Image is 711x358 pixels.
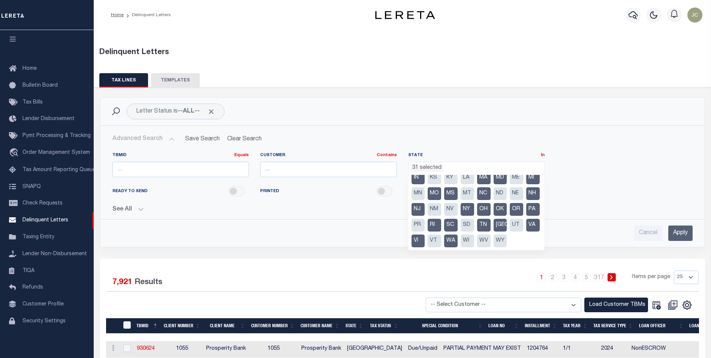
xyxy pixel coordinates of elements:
[485,318,522,334] th: LOAN NO: activate to sort column ascending
[124,12,171,18] li: Delinquent Letters
[510,187,523,200] li: NE
[206,346,246,351] span: Prosperity Bank
[477,219,491,232] li: TN
[22,218,68,223] span: Delinquent Letters
[99,47,706,58] div: Delinquent Letters
[526,171,540,184] li: MI
[524,341,560,357] td: 1204764
[461,235,474,247] li: WI
[444,203,458,216] li: NV
[203,318,248,334] th: Client Name: activate to sort column ascending
[477,187,491,200] li: NC
[22,167,96,173] span: Tax Amount Reporting Queue
[560,273,568,281] a: 3
[22,319,66,324] span: Security Settings
[151,73,200,87] button: TEMPLATES
[22,116,75,122] span: Lender Disbursement
[22,66,37,71] span: Home
[248,318,298,334] th: Customer Number: activate to sort column ascending
[260,188,279,195] span: PRINTED
[526,187,540,200] li: NH
[494,171,507,184] li: MD
[408,346,437,351] span: Due/Unpaid
[526,219,540,232] li: VA
[22,133,91,138] span: Pymt Processing & Tracking
[224,132,265,146] button: Clear Search
[135,277,162,289] label: Results
[461,171,474,184] li: LA
[444,235,458,247] li: WA
[22,268,34,273] span: TIQA
[412,187,425,200] li: MN
[22,100,43,105] span: Tax Bills
[112,278,132,286] span: 7,921
[477,235,491,247] li: WV
[428,219,441,232] li: RI
[375,11,435,19] img: logo-dark.svg
[412,171,425,184] li: IN
[428,171,441,184] li: KS
[22,235,54,240] span: Taxing Entity
[412,219,425,232] li: PR
[510,203,523,216] li: OR
[22,83,58,88] span: Bulletin Board
[598,341,629,357] td: 2024
[560,318,590,334] th: Tax Year: activate to sort column ascending
[137,346,155,351] a: 930624
[461,219,474,232] li: SD
[366,318,401,334] th: Tax Status: activate to sort column ascending
[401,318,486,334] th: Special Condition: activate to sort column ascending
[522,318,560,334] th: Installment: activate to sort column ascending
[260,162,397,177] input: ...
[112,188,148,195] span: READY TO SEND
[112,162,249,177] input: ...
[571,273,579,281] a: 4
[526,203,540,216] li: PA
[590,318,636,334] th: Tax Service Type: activate to sort column ascending
[443,346,521,351] span: PARTIAL PAYMENT MAY EXIST
[444,187,458,200] li: MS
[408,152,545,159] label: STATE
[494,203,507,216] li: OK
[428,187,441,200] li: MO
[632,273,670,281] span: Items per page
[634,226,662,241] input: Cancel
[112,152,249,159] label: TBMID
[687,8,702,23] img: svg+xml;base64,PHN2ZyB4bWxucz0iaHR0cDovL3d3dy53My5vcmcvMjAwMC9zdmciIHBvaW50ZXItZXZlbnRzPSJub25lIi...
[477,171,491,184] li: MA
[343,318,366,334] th: STATE: activate to sort column ascending
[298,341,344,357] td: Prosperity Bank
[461,187,474,200] li: MT
[127,104,225,119] div: Click to Edit
[260,152,397,159] label: Customer
[594,273,605,281] a: 317
[444,171,458,184] li: KY
[133,318,161,334] th: TBMID: activate to sort column descending
[494,219,507,232] li: [GEOGRAPHIC_DATA]
[268,346,280,351] span: 1055
[668,226,693,241] input: Apply
[412,203,425,216] li: NJ
[112,132,175,146] button: Advanced Search
[22,150,90,155] span: Order Management System
[549,273,557,281] a: 2
[444,219,458,232] li: SC
[636,318,686,334] th: LOAN OFFICER: activate to sort column ascending
[560,341,598,357] td: 1/1
[541,153,545,157] a: In
[582,273,591,281] a: 5
[161,318,203,334] th: Client Number: activate to sort column ascending
[510,219,523,232] li: UT
[377,153,397,157] a: Contains
[112,206,693,213] button: See All
[494,235,507,247] li: WY
[111,13,124,17] a: Home
[410,164,443,172] li: 31 selected
[178,108,200,114] b: --ALL--
[22,184,41,189] span: SNAPQ
[22,302,64,307] span: Customer Profile
[584,298,648,312] button: Load Customer TBMs
[510,171,523,184] li: ME
[22,251,87,257] span: Lender Non-Disbursement
[477,203,491,216] li: OH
